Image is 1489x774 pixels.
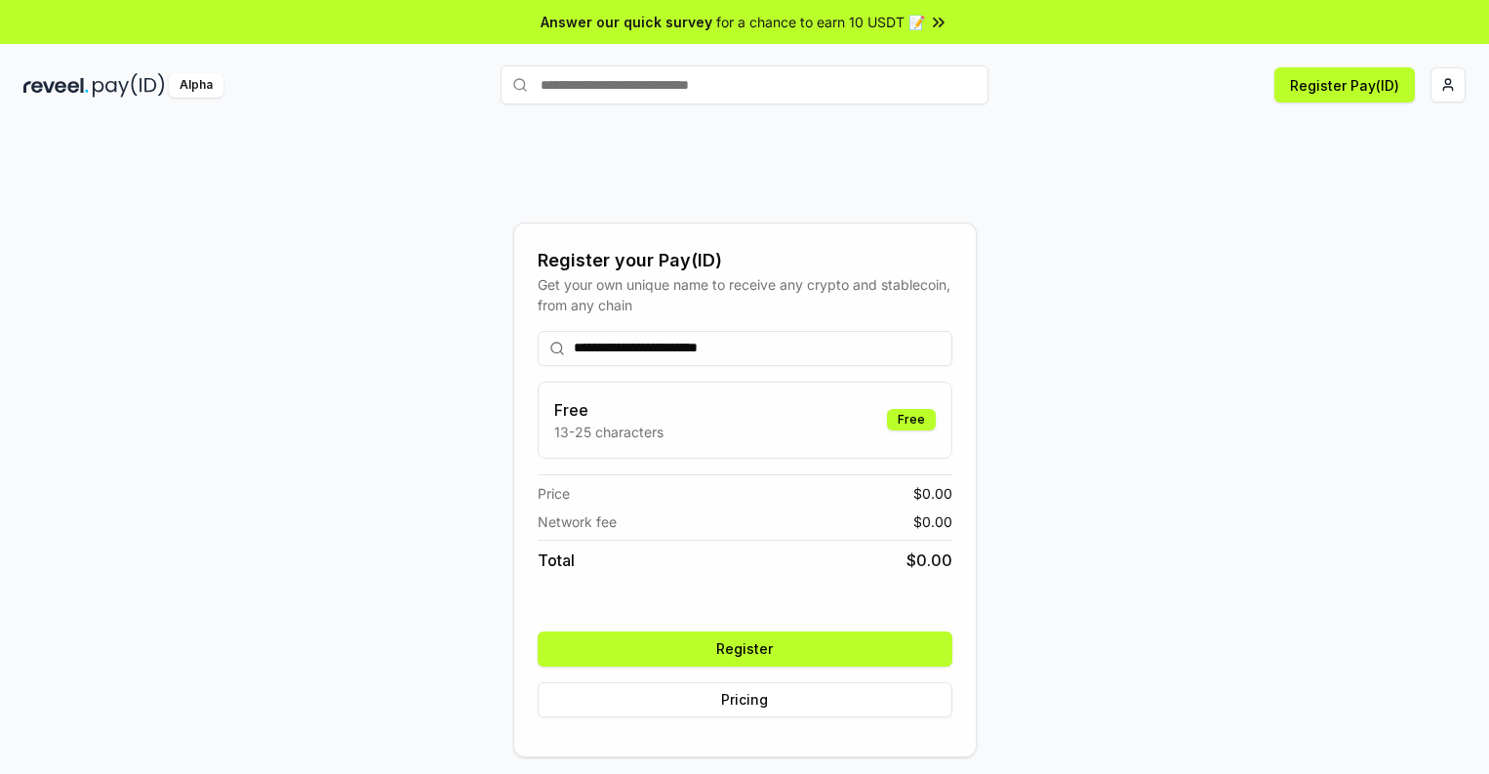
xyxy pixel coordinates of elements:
[538,247,952,274] div: Register your Pay(ID)
[538,483,570,504] span: Price
[1274,67,1415,102] button: Register Pay(ID)
[538,549,575,572] span: Total
[541,12,712,32] span: Answer our quick survey
[169,73,223,98] div: Alpha
[554,398,664,422] h3: Free
[906,549,952,572] span: $ 0.00
[554,422,664,442] p: 13-25 characters
[538,511,617,532] span: Network fee
[23,73,89,98] img: reveel_dark
[887,409,936,430] div: Free
[538,631,952,667] button: Register
[538,274,952,315] div: Get your own unique name to receive any crypto and stablecoin, from any chain
[538,682,952,717] button: Pricing
[93,73,165,98] img: pay_id
[913,483,952,504] span: $ 0.00
[716,12,925,32] span: for a chance to earn 10 USDT 📝
[913,511,952,532] span: $ 0.00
